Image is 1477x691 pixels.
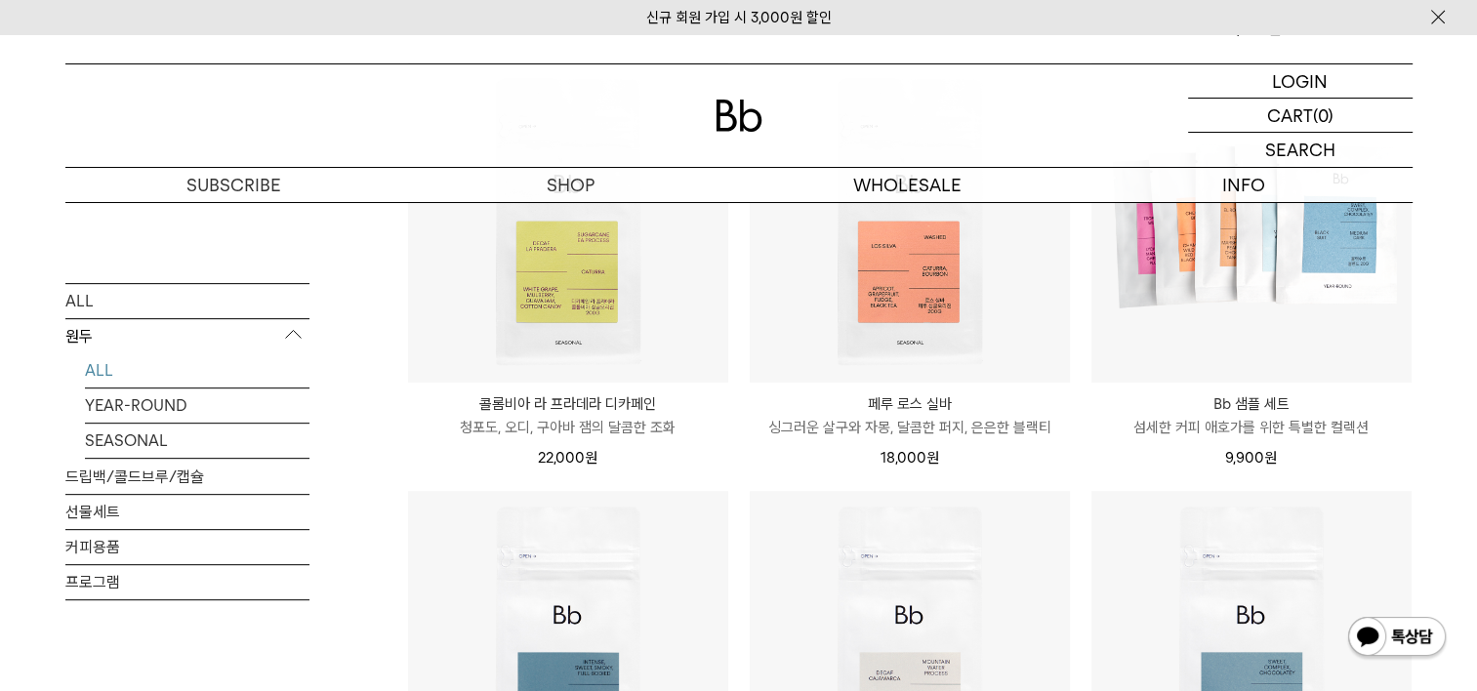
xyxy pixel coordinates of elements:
a: ALL [65,284,309,318]
a: 페루 로스 실바 싱그러운 살구와 자몽, 달콤한 퍼지, 은은한 블랙티 [750,392,1070,439]
a: SUBSCRIBE [65,168,402,202]
img: 페루 로스 실바 [750,62,1070,383]
p: Bb 샘플 세트 [1091,392,1412,416]
a: 커피용품 [65,530,309,564]
p: 페루 로스 실바 [750,392,1070,416]
a: 선물세트 [65,495,309,529]
a: 신규 회원 가입 시 3,000원 할인 [646,9,832,26]
span: 원 [1264,449,1277,467]
a: ALL [85,353,309,387]
span: 18,000 [881,449,939,467]
p: INFO [1076,168,1413,202]
span: 원 [926,449,939,467]
a: SHOP [402,168,739,202]
p: LOGIN [1272,64,1328,98]
p: 섬세한 커피 애호가를 위한 특별한 컬렉션 [1091,416,1412,439]
p: 원두 [65,319,309,354]
p: 싱그러운 살구와 자몽, 달콤한 퍼지, 은은한 블랙티 [750,416,1070,439]
a: LOGIN [1188,64,1413,99]
p: 콜롬비아 라 프라데라 디카페인 [408,392,728,416]
p: SEARCH [1265,133,1335,167]
a: YEAR-ROUND [85,388,309,423]
span: 22,000 [538,449,597,467]
img: 카카오톡 채널 1:1 채팅 버튼 [1346,615,1448,662]
a: CART (0) [1188,99,1413,133]
span: 9,900 [1225,449,1277,467]
p: WHOLESALE [739,168,1076,202]
img: 콜롬비아 라 프라데라 디카페인 [408,62,728,383]
span: 원 [585,449,597,467]
a: SEASONAL [85,424,309,458]
a: Bb 샘플 세트 섬세한 커피 애호가를 위한 특별한 컬렉션 [1091,392,1412,439]
img: Bb 샘플 세트 [1091,62,1412,383]
p: (0) [1313,99,1333,132]
a: 프로그램 [65,565,309,599]
a: 콜롬비아 라 프라데라 디카페인 청포도, 오디, 구아바 잼의 달콤한 조화 [408,392,728,439]
p: CART [1267,99,1313,132]
a: 드립백/콜드브루/캡슐 [65,460,309,494]
p: 청포도, 오디, 구아바 잼의 달콤한 조화 [408,416,728,439]
img: 로고 [716,100,762,132]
